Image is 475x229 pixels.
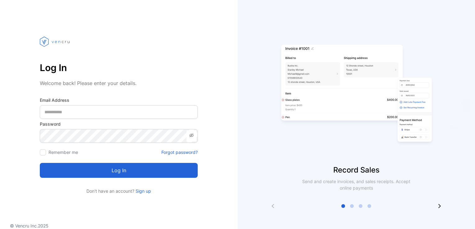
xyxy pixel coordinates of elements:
[40,188,198,194] p: Don't have an account?
[40,163,198,178] button: Log in
[40,97,198,103] label: Email Address
[161,149,198,155] a: Forgot password?
[48,150,78,155] label: Remember me
[134,188,151,194] a: Sign up
[40,121,198,127] label: Password
[297,178,416,191] p: Send and create invoices, and sales receipts. Accept online payments
[40,25,71,58] img: vencru logo
[279,25,434,164] img: slider image
[40,60,198,75] p: Log In
[237,164,475,176] p: Record Sales
[40,79,198,87] p: Welcome back! Please enter your details.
